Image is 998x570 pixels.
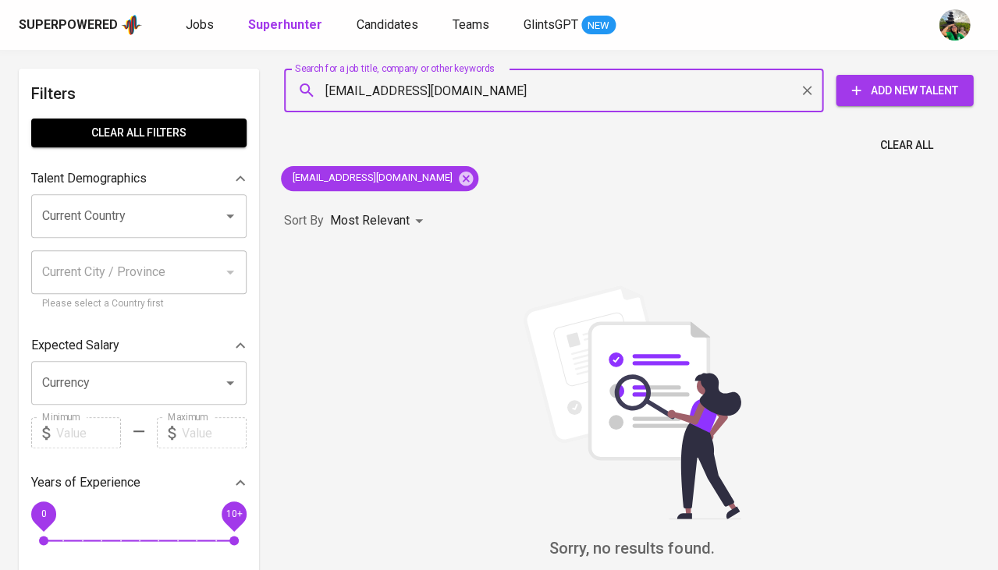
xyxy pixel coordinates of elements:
[873,131,939,160] button: Clear All
[284,536,979,561] h6: Sorry, no results found.
[31,119,247,147] button: Clear All filters
[219,205,241,227] button: Open
[31,330,247,361] div: Expected Salary
[284,211,324,230] p: Sort By
[581,18,616,34] span: NEW
[515,285,749,519] img: file_searching.svg
[19,13,142,37] a: Superpoweredapp logo
[31,336,119,355] p: Expected Salary
[186,16,217,35] a: Jobs
[44,123,234,143] span: Clear All filters
[248,17,322,32] b: Superhunter
[31,467,247,498] div: Years of Experience
[836,75,973,106] button: Add New Talent
[31,169,147,188] p: Talent Demographics
[848,81,961,101] span: Add New Talent
[330,207,428,235] div: Most Relevant
[524,16,616,35] a: GlintsGPT NEW
[281,166,478,191] div: [EMAIL_ADDRESS][DOMAIN_NAME]
[879,136,932,155] span: Clear All
[41,508,46,519] span: 0
[453,17,489,32] span: Teams
[226,508,242,519] span: 10+
[939,9,970,41] img: eva@glints.com
[31,163,247,194] div: Talent Demographics
[56,417,121,448] input: Value
[796,80,818,101] button: Clear
[330,211,410,230] p: Most Relevant
[182,417,247,448] input: Value
[121,13,142,37] img: app logo
[357,16,421,35] a: Candidates
[248,16,325,35] a: Superhunter
[31,81,247,106] h6: Filters
[219,372,241,394] button: Open
[281,171,462,186] span: [EMAIL_ADDRESS][DOMAIN_NAME]
[31,473,140,492] p: Years of Experience
[186,17,214,32] span: Jobs
[42,296,236,312] p: Please select a Country first
[453,16,492,35] a: Teams
[524,17,578,32] span: GlintsGPT
[19,16,118,34] div: Superpowered
[357,17,418,32] span: Candidates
